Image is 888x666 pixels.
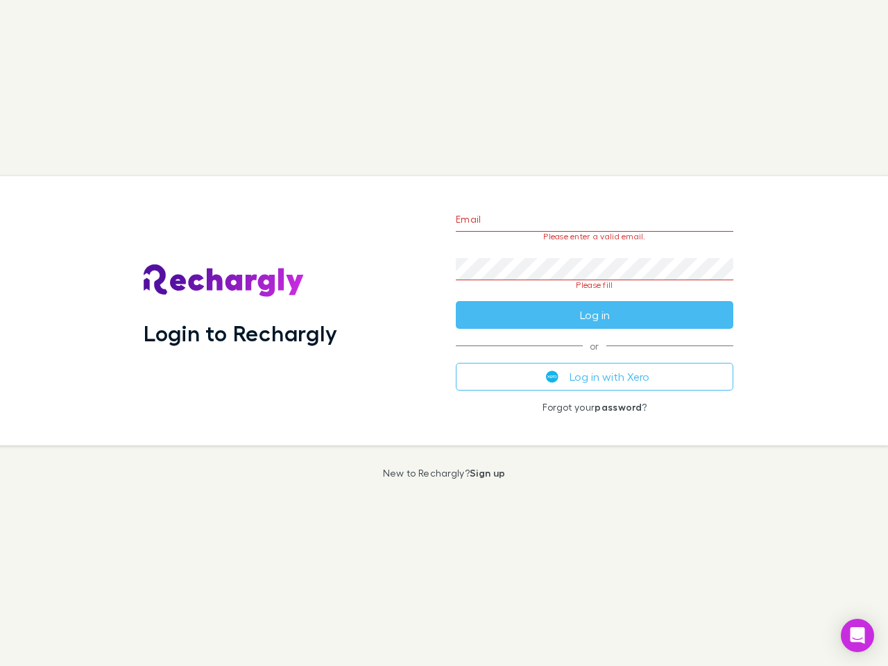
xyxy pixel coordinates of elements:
h1: Login to Rechargly [144,320,337,346]
p: New to Rechargly? [383,468,506,479]
p: Forgot your ? [456,402,733,413]
a: Sign up [470,467,505,479]
button: Log in [456,301,733,329]
div: Open Intercom Messenger [841,619,874,652]
img: Rechargly's Logo [144,264,305,298]
p: Please enter a valid email. [456,232,733,241]
p: Please fill [456,280,733,290]
button: Log in with Xero [456,363,733,391]
a: password [595,401,642,413]
img: Xero's logo [546,370,558,383]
